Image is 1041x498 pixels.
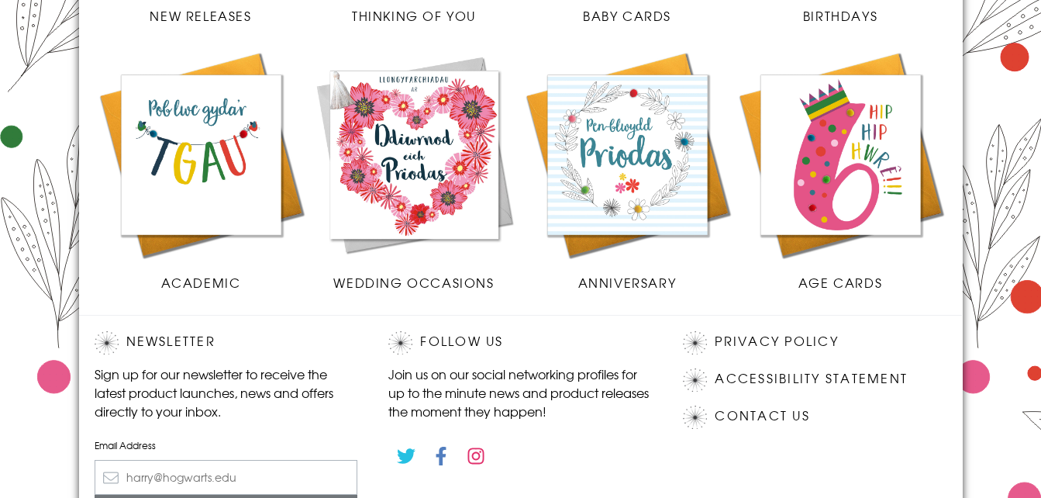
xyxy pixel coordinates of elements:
[95,460,358,495] input: harry@hogwarts.edu
[352,6,476,25] span: Thinking of You
[521,48,734,292] a: Anniversary
[333,273,494,292] span: Wedding Occasions
[715,406,809,427] a: Contact Us
[734,48,947,292] a: Age Cards
[715,368,908,389] a: Accessibility Statement
[388,331,652,354] h2: Follow Us
[161,273,241,292] span: Academic
[95,438,358,452] label: Email Address
[715,331,838,352] a: Privacy Policy
[798,273,882,292] span: Age Cards
[803,6,877,25] span: Birthdays
[95,331,358,354] h2: Newsletter
[95,48,308,292] a: Academic
[95,365,358,420] p: Sign up for our newsletter to receive the latest product launches, news and offers directly to yo...
[150,6,251,25] span: New Releases
[583,6,671,25] span: Baby Cards
[308,48,521,292] a: Wedding Occasions
[388,365,652,420] p: Join us on our social networking profiles for up to the minute news and product releases the mome...
[578,273,677,292] span: Anniversary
